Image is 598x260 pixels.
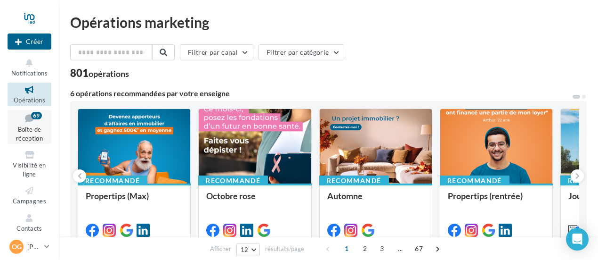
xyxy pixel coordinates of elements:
[70,68,129,78] div: 801
[357,241,372,256] span: 2
[259,44,344,60] button: Filtrer par catégorie
[70,15,587,29] div: Opérations marketing
[8,34,51,50] div: Nouvelle campagne
[180,44,253,60] button: Filtrer par canal
[566,228,589,251] div: Open Intercom Messenger
[8,83,51,106] a: Opérations
[8,148,51,180] a: Visibilité en ligne
[8,56,51,79] button: Notifications
[16,225,42,232] span: Contacts
[8,211,51,234] a: Contacts
[236,243,260,256] button: 12
[13,161,46,178] span: Visibilité en ligne
[198,176,268,186] div: Recommandé
[70,90,572,97] div: 6 opérations recommandées par votre enseigne
[8,34,51,50] button: Créer
[8,238,51,256] a: OG [PERSON_NAME]
[13,197,46,205] span: Campagnes
[374,241,389,256] span: 3
[265,244,304,253] span: résultats/page
[241,246,249,253] span: 12
[11,69,48,77] span: Notifications
[31,112,42,119] div: 69
[411,241,427,256] span: 67
[206,191,303,210] div: Octobre rose
[86,191,183,210] div: Propertips (Max)
[327,191,424,210] div: Automne
[448,191,545,210] div: Propertips (rentrée)
[440,176,509,186] div: Recommandé
[393,241,408,256] span: ...
[12,242,22,252] span: OG
[89,69,129,78] div: opérations
[8,110,51,144] a: Boîte de réception69
[14,96,45,104] span: Opérations
[8,184,51,207] a: Campagnes
[78,176,147,186] div: Recommandé
[27,242,40,252] p: [PERSON_NAME]
[16,126,43,142] span: Boîte de réception
[319,176,389,186] div: Recommandé
[339,241,354,256] span: 1
[210,244,231,253] span: Afficher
